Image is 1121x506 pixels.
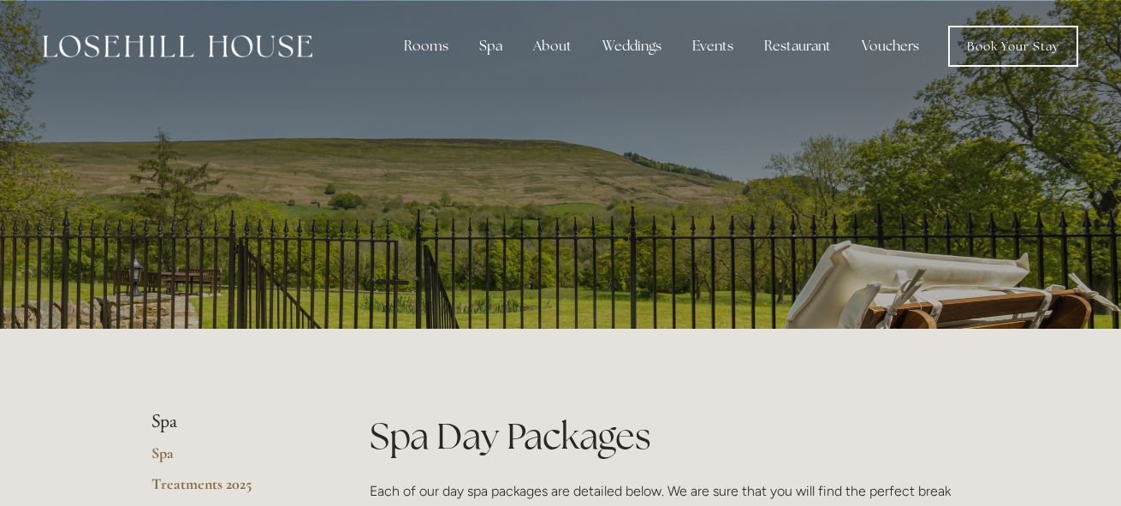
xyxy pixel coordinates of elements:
div: Rooms [390,29,462,63]
div: Weddings [589,29,675,63]
a: Book Your Stay [948,26,1078,67]
li: Spa [151,411,315,433]
a: Treatments 2025 [151,474,315,505]
div: Events [679,29,747,63]
img: Losehill House [43,35,312,57]
div: Restaurant [750,29,845,63]
a: Vouchers [848,29,933,63]
h1: Spa Day Packages [370,411,970,461]
a: Spa [151,443,315,474]
div: Spa [466,29,516,63]
div: About [519,29,585,63]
